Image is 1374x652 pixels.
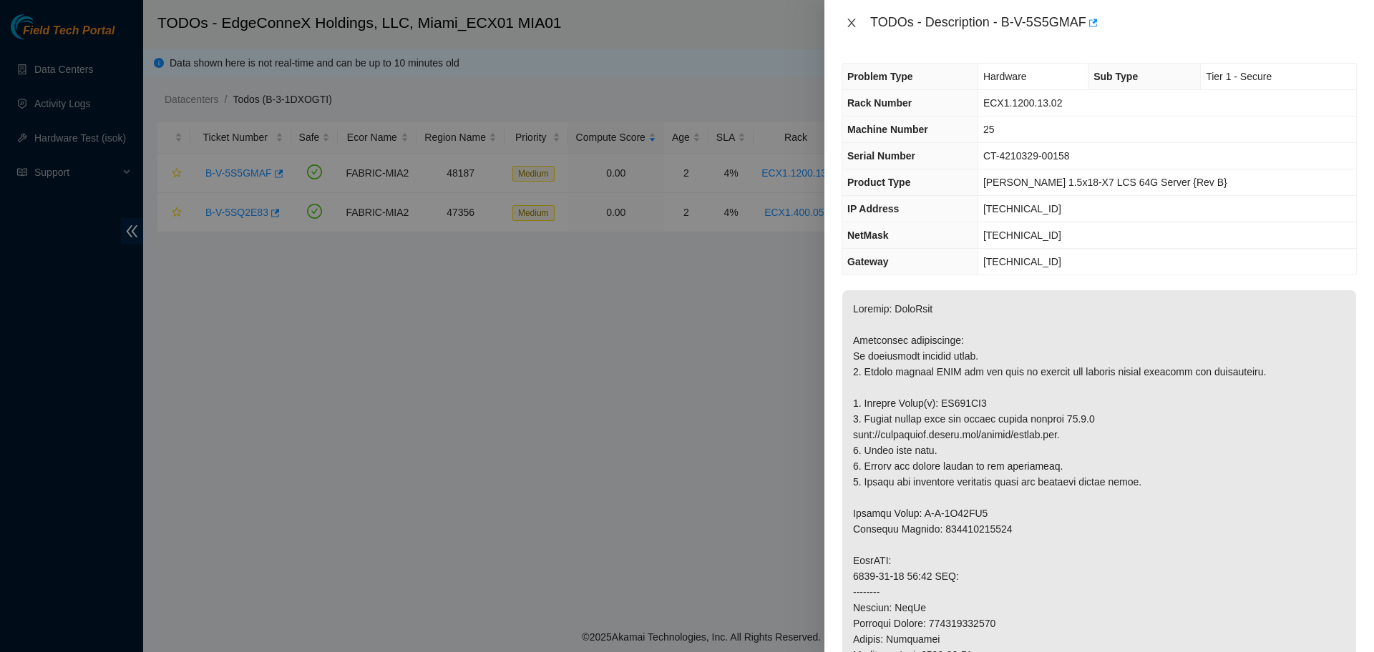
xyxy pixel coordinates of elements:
[847,177,910,188] span: Product Type
[847,203,899,214] span: IP Address
[983,124,995,135] span: 25
[983,71,1027,82] span: Hardware
[1206,71,1272,82] span: Tier 1 - Secure
[1093,71,1138,82] span: Sub Type
[983,203,1061,214] span: [TECHNICAL_ID]
[847,256,889,267] span: Gateway
[983,177,1227,188] span: [PERSON_NAME] 1.5x18-X7 LCS 64G Server {Rev B}
[983,150,1070,162] span: CT-4210329-00158
[846,17,857,29] span: close
[870,11,1357,34] div: TODOs - Description - B-V-5S5GMAF
[842,16,862,30] button: Close
[847,71,913,82] span: Problem Type
[983,229,1061,241] span: [TECHNICAL_ID]
[847,229,889,241] span: NetMask
[983,97,1063,109] span: ECX1.1200.13.02
[847,97,912,109] span: Rack Number
[847,124,928,135] span: Machine Number
[983,256,1061,267] span: [TECHNICAL_ID]
[847,150,915,162] span: Serial Number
